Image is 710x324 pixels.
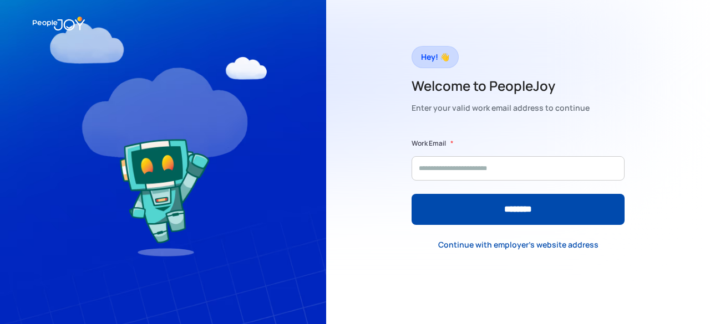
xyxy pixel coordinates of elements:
[421,49,449,65] div: Hey! 👋
[412,138,625,225] form: Form
[412,77,590,95] h2: Welcome to PeopleJoy
[412,138,446,149] label: Work Email
[412,100,590,116] div: Enter your valid work email address to continue
[438,239,599,250] div: Continue with employer's website address
[429,233,607,256] a: Continue with employer's website address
